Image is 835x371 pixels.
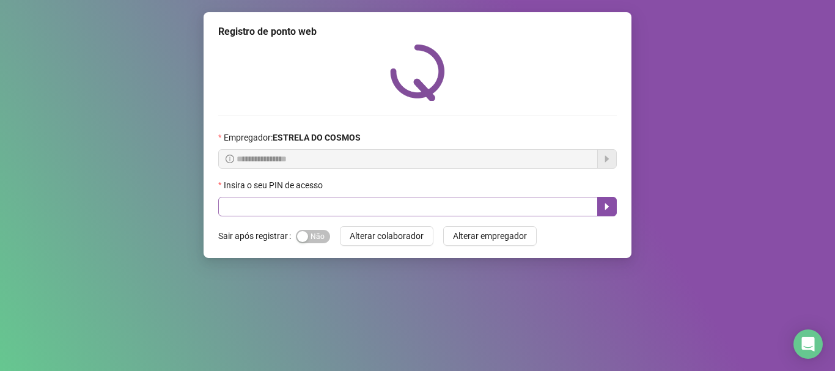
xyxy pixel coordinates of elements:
[224,131,361,144] span: Empregador :
[443,226,537,246] button: Alterar empregador
[793,329,823,359] div: Open Intercom Messenger
[390,44,445,101] img: QRPoint
[218,226,296,246] label: Sair após registrar
[218,178,331,192] label: Insira o seu PIN de acesso
[602,202,612,211] span: caret-right
[453,229,527,243] span: Alterar empregador
[226,155,234,163] span: info-circle
[340,226,433,246] button: Alterar colaborador
[218,24,617,39] div: Registro de ponto web
[350,229,424,243] span: Alterar colaborador
[273,133,361,142] strong: ESTRELA DO COSMOS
